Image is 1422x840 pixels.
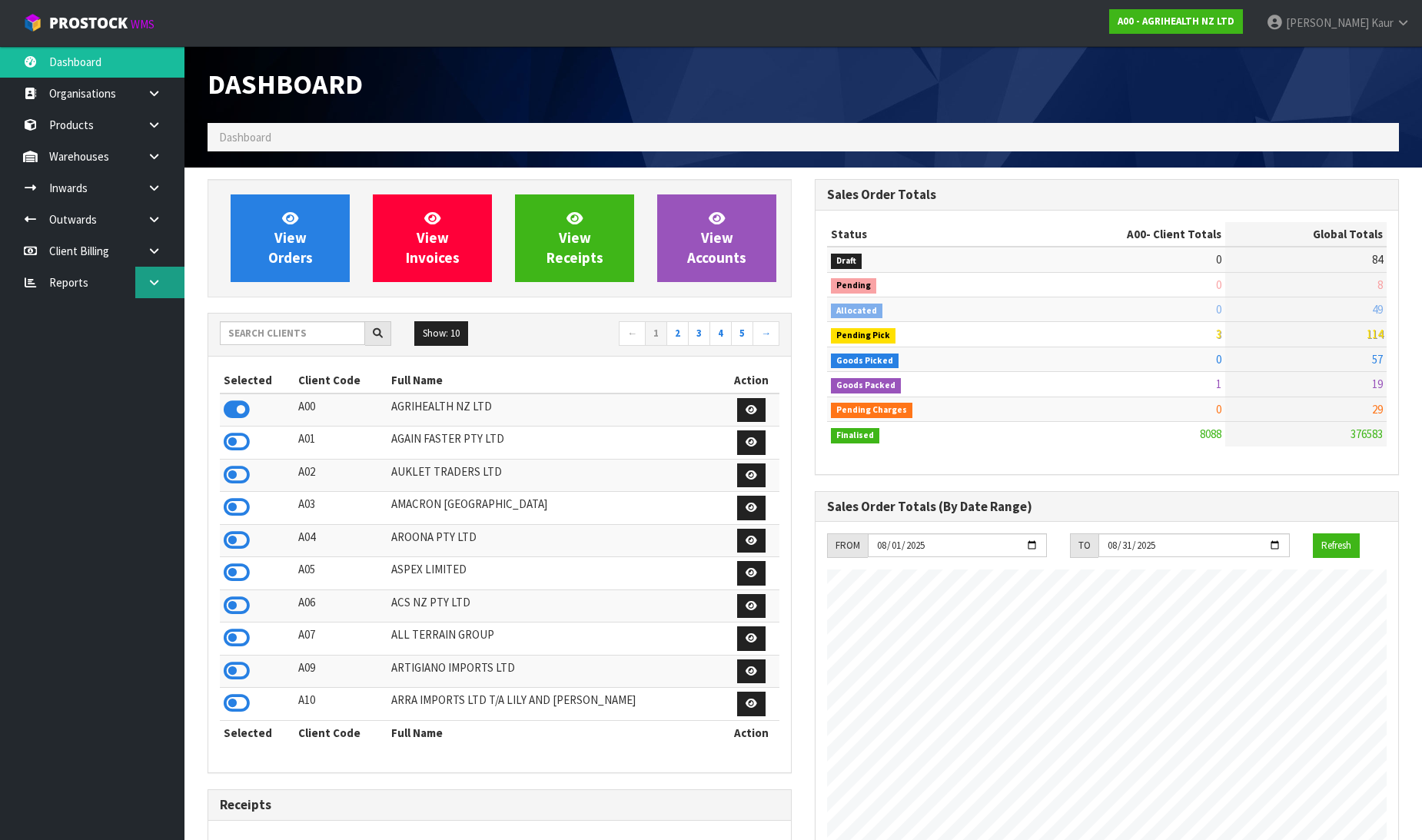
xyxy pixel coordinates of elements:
td: ARTIGIANO IMPORTS LTD [387,655,723,688]
th: Full Name [387,720,723,745]
th: Selected [220,720,294,745]
a: 5 [731,321,753,346]
button: Refresh [1313,533,1360,558]
nav: Page navigation [511,321,779,348]
td: A07 [294,623,387,656]
span: Goods Packed [831,378,901,393]
span: 1 [1216,377,1221,391]
span: View Receipts [547,209,603,267]
span: Pending Charges [831,403,912,418]
span: 29 [1372,402,1383,417]
span: 8088 [1200,427,1221,441]
td: A01 [294,427,387,460]
td: AMACRON [GEOGRAPHIC_DATA] [387,492,723,525]
span: 57 [1372,352,1383,367]
a: 1 [645,321,667,346]
th: Action [723,720,779,745]
h3: Receipts [220,798,779,812]
span: 0 [1216,252,1221,267]
a: ViewInvoices [373,194,492,282]
span: View Accounts [687,209,746,267]
span: Pending Pick [831,328,895,344]
span: 49 [1372,302,1383,317]
span: Goods Picked [831,354,899,369]
td: AROONA PTY LTD [387,524,723,557]
td: A09 [294,655,387,688]
span: 114 [1367,327,1383,341]
span: ProStock [49,13,128,33]
a: ViewAccounts [657,194,776,282]
td: A05 [294,557,387,590]
img: cube-alt.png [23,13,42,32]
span: Pending [831,278,876,294]
td: AUKLET TRADERS LTD [387,459,723,492]
span: Dashboard [219,130,271,144]
span: View Invoices [406,209,460,267]
th: - Client Totals [1012,222,1225,247]
span: Draft [831,254,862,269]
span: Kaur [1371,15,1394,30]
a: ViewOrders [231,194,350,282]
span: Allocated [831,304,882,319]
span: 0 [1216,352,1221,367]
th: Global Totals [1225,222,1387,247]
th: Client Code [294,720,387,745]
span: 19 [1372,377,1383,391]
span: [PERSON_NAME] [1286,15,1369,30]
span: 8 [1377,277,1383,292]
span: 0 [1216,302,1221,317]
th: Full Name [387,368,723,393]
span: 376583 [1351,427,1383,441]
span: 3 [1216,327,1221,341]
th: Selected [220,368,294,393]
a: 4 [709,321,732,346]
a: 2 [666,321,689,346]
a: A00 - AGRIHEALTH NZ LTD [1109,9,1243,34]
span: 0 [1216,402,1221,417]
strong: A00 - AGRIHEALTH NZ LTD [1118,15,1234,28]
td: A00 [294,393,387,427]
h3: Sales Order Totals [827,188,1387,202]
a: 3 [688,321,710,346]
td: A06 [294,589,387,623]
span: A00 [1127,227,1146,241]
span: 84 [1372,252,1383,267]
td: ACS NZ PTY LTD [387,589,723,623]
a: → [753,321,779,346]
span: View Orders [268,209,313,267]
td: ALL TERRAIN GROUP [387,623,723,656]
td: AGAIN FASTER PTY LTD [387,427,723,460]
h3: Sales Order Totals (By Date Range) [827,500,1387,514]
td: A10 [294,688,387,721]
td: ARRA IMPORTS LTD T/A LILY AND [PERSON_NAME] [387,688,723,721]
button: Show: 10 [414,321,468,346]
span: 0 [1216,277,1221,292]
small: WMS [131,17,154,32]
td: A04 [294,524,387,557]
div: TO [1070,533,1098,558]
td: AGRIHEALTH NZ LTD [387,393,723,427]
td: ASPEX LIMITED [387,557,723,590]
a: ViewReceipts [515,194,634,282]
th: Client Code [294,368,387,393]
th: Action [723,368,779,393]
td: A03 [294,492,387,525]
a: ← [619,321,646,346]
td: A02 [294,459,387,492]
th: Status [827,222,1012,247]
span: Dashboard [208,67,363,101]
input: Search clients [220,321,365,345]
div: FROM [827,533,868,558]
span: Finalised [831,428,879,443]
